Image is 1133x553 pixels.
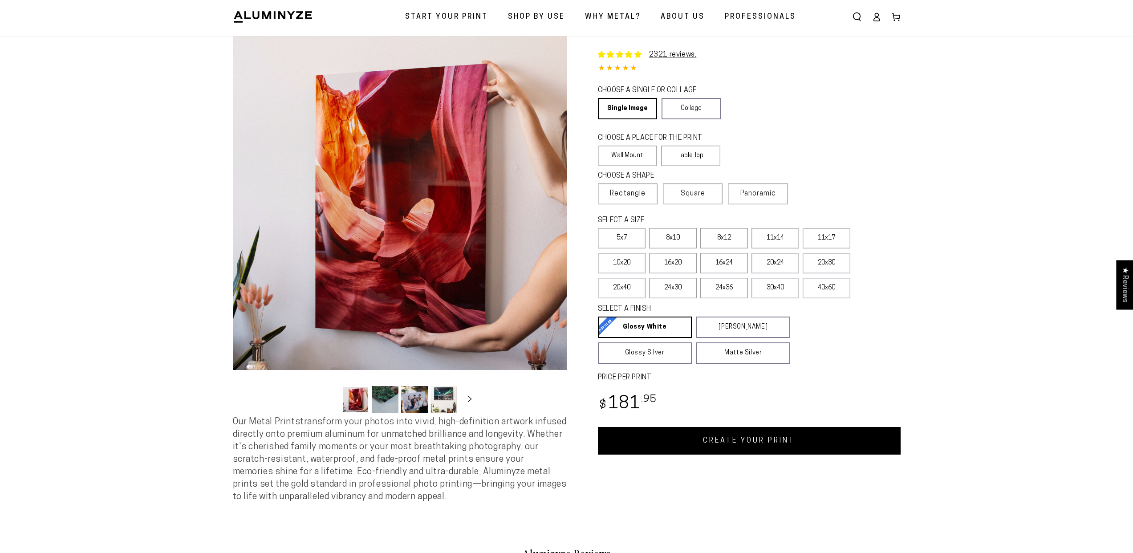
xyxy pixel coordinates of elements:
legend: SELECT A SIZE [598,216,776,226]
label: 40x60 [803,278,850,298]
a: CREATE YOUR PRINT [598,427,901,455]
span: Panoramic [740,190,776,197]
a: Shop By Use [501,5,572,29]
label: 11x14 [751,228,799,248]
sup: .95 [641,394,657,405]
label: 30x40 [751,278,799,298]
a: Collage [662,98,721,119]
media-gallery: Gallery Viewer [233,36,567,416]
legend: CHOOSE A PLACE FOR THE PRINT [598,133,712,143]
a: 2321 reviews. [649,51,697,58]
a: Why Metal? [578,5,647,29]
span: $ [599,399,607,411]
label: 16x20 [649,253,697,273]
label: 20x40 [598,278,646,298]
a: Matte Silver [696,342,790,364]
button: Load image 1 in gallery view [342,386,369,413]
div: 4.85 out of 5.0 stars [598,62,901,75]
legend: CHOOSE A SHAPE [598,171,714,181]
button: Load image 4 in gallery view [430,386,457,413]
span: Professionals [725,11,796,24]
span: Rectangle [610,188,646,199]
button: Load image 2 in gallery view [372,386,398,413]
a: Glossy White [598,317,692,338]
label: Table Top [661,146,720,166]
label: 11x17 [803,228,850,248]
a: Single Image [598,98,657,119]
label: 20x30 [803,253,850,273]
a: [PERSON_NAME] [696,317,790,338]
legend: CHOOSE A SINGLE OR COLLAGE [598,85,713,96]
a: Professionals [718,5,803,29]
a: Glossy Silver [598,342,692,364]
label: 10x20 [598,253,646,273]
label: 16x24 [700,253,748,273]
label: 8x12 [700,228,748,248]
div: Click to open Judge.me floating reviews tab [1116,260,1133,309]
span: Shop By Use [508,11,565,24]
button: Load image 3 in gallery view [401,386,428,413]
button: Slide left [320,390,340,409]
label: PRICE PER PRINT [598,373,901,383]
label: 8x10 [649,228,697,248]
span: About Us [661,11,705,24]
summary: Search our site [847,7,867,27]
bdi: 181 [598,395,657,413]
a: About Us [654,5,711,29]
label: 24x36 [700,278,748,298]
button: Slide right [460,390,479,409]
label: Wall Mount [598,146,657,166]
legend: SELECT A FINISH [598,304,769,314]
img: Aluminyze [233,10,313,24]
a: Start Your Print [398,5,495,29]
span: Why Metal? [585,11,641,24]
span: Our Metal Prints transform your photos into vivid, high-definition artwork infused directly onto ... [233,418,567,501]
label: 5x7 [598,228,646,248]
label: 24x30 [649,278,697,298]
span: Start Your Print [405,11,488,24]
span: Square [681,188,705,199]
label: 20x24 [751,253,799,273]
